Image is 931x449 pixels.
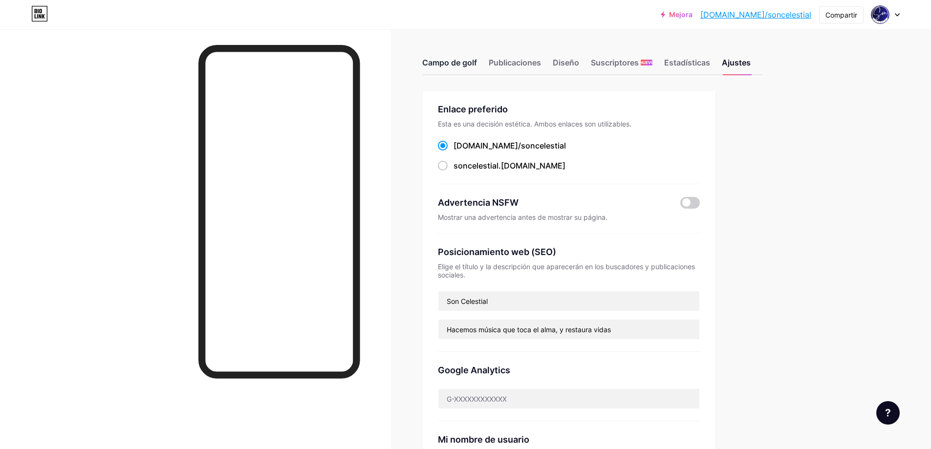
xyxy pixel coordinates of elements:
input: Título [438,291,699,311]
font: Posicionamiento web (SEO) [438,247,556,257]
font: Campo de golf [422,58,477,67]
font: Suscriptores [591,58,639,67]
font: Mostrar una advertencia antes de mostrar su página. [438,213,607,221]
a: [DOMAIN_NAME]/soncelestial [700,9,811,21]
input: G-XXXXXXXXXXXX [438,389,699,408]
font: soncelestial [454,161,498,171]
font: Elige el título y la descripción que aparecerán en los buscadores y publicaciones sociales. [438,262,695,279]
font: [DOMAIN_NAME]/soncelestial [700,10,811,20]
font: .[DOMAIN_NAME] [498,161,565,171]
font: Enlace preferido [438,104,508,114]
font: Esta es una decisión estética. Ambos enlaces son utilizables. [438,120,631,128]
font: [DOMAIN_NAME]/ [454,141,521,150]
font: Publicaciones [489,58,541,67]
font: Compartir [825,11,857,19]
font: Google Analytics [438,365,510,375]
input: Descripción (máximo 160 caracteres) [438,320,699,339]
font: Ajustes [722,58,751,67]
font: Estadísticas [664,58,710,67]
font: soncelestial [521,141,566,150]
font: Mi nombre de usuario [438,434,529,445]
font: Advertencia NSFW [438,197,519,208]
font: Mejora [669,10,693,19]
img: PATTY MORENO [871,5,889,24]
font: NUEVO [640,60,654,65]
font: Diseño [553,58,579,67]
